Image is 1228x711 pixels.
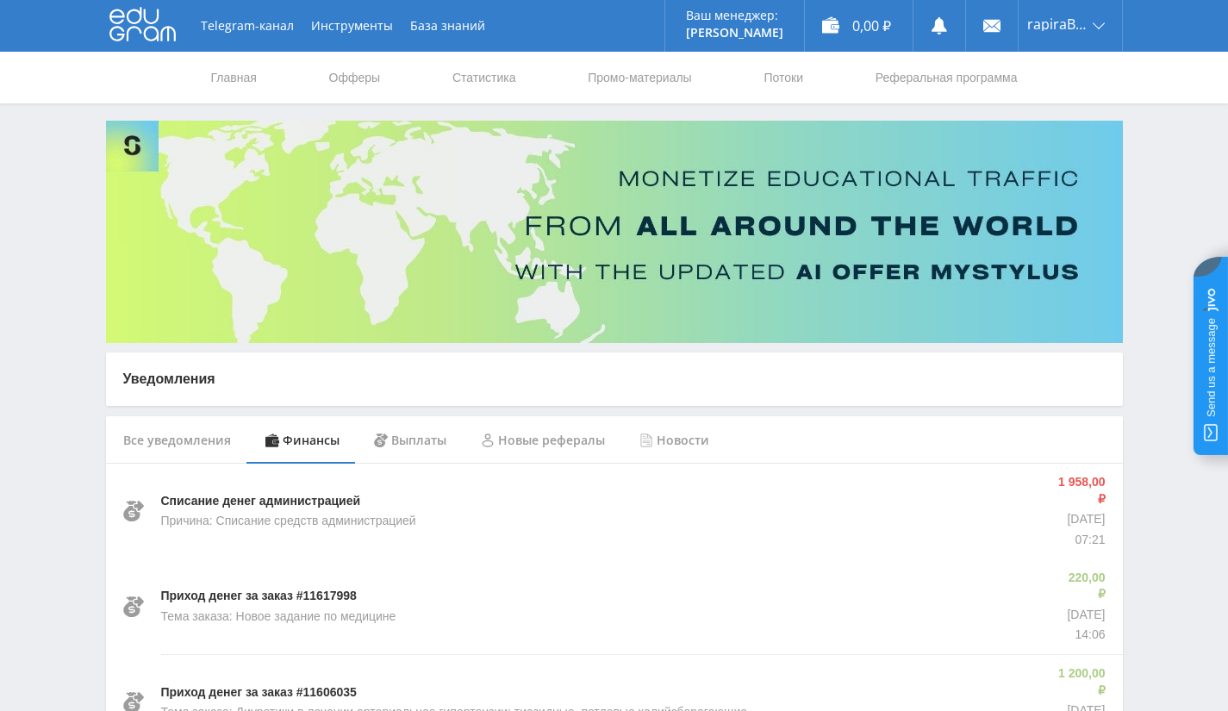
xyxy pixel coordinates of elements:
p: 1 958,00 ₽ [1055,474,1105,508]
a: Офферы [327,52,383,103]
a: Потоки [762,52,805,103]
p: 14:06 [1063,627,1106,644]
p: [PERSON_NAME] [686,26,783,40]
p: Списание денег администрацией [161,493,361,510]
div: Новые рефералы [464,416,622,465]
p: Тема заказа: Новое задание по медицине [161,608,396,626]
img: Banner [106,121,1123,343]
div: Финансы [248,416,357,465]
p: 220,00 ₽ [1063,570,1106,603]
a: Статистика [451,52,518,103]
div: Выплаты [357,416,464,465]
span: rapiraBy44 [1027,17,1088,31]
p: Приход денег за заказ #11606035 [161,684,357,702]
p: 1 200,00 ₽ [1055,665,1105,699]
a: Промо-материалы [586,52,693,103]
div: Новости [622,416,726,465]
p: [DATE] [1055,511,1105,528]
p: Причина: Списание средств администрацией [161,513,416,530]
a: Реферальная программа [874,52,1019,103]
a: Главная [209,52,259,103]
p: 07:21 [1055,532,1105,549]
p: Уведомления [123,370,1106,389]
div: Все уведомления [106,416,248,465]
p: Ваш менеджер: [686,9,783,22]
p: Приход денег за заказ #11617998 [161,588,357,605]
p: [DATE] [1063,607,1106,624]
